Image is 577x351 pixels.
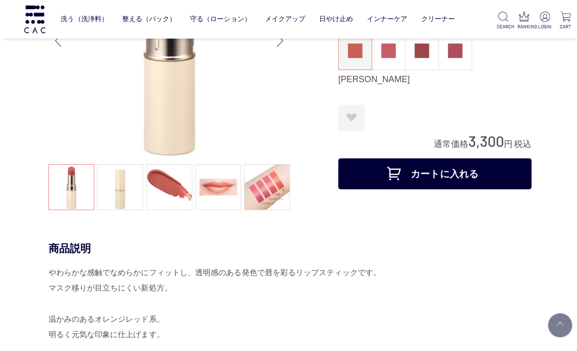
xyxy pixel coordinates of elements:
[263,8,304,30] a: メイクアップ
[466,131,502,149] span: 3,300
[556,23,569,30] p: CART
[436,31,470,70] dl: ピンクローズ
[556,12,569,30] a: CART
[337,73,529,85] div: [PERSON_NAME]
[189,8,250,30] a: 守る（ローション）
[317,8,351,30] a: 日やけ止め
[61,8,108,30] a: 洗う（洗浄料）
[337,104,363,131] a: お気に入りに登録する
[337,157,529,188] button: カートに入れる
[437,32,469,69] a: ピンクローズ
[121,8,175,30] a: 整える（パック）
[502,138,510,148] span: 円
[515,12,528,30] a: RANKING
[515,23,528,30] p: RANKING
[446,43,460,58] img: ピンクローズ
[48,240,529,254] div: 商品説明
[419,8,453,30] a: クリーナー
[431,138,466,148] span: 通常価格
[512,138,529,148] span: 税込
[494,12,507,30] a: SEARCH
[536,12,549,30] a: LOGIN
[365,8,405,30] a: インナーケア
[494,23,507,30] p: SEARCH
[536,23,549,30] p: LOGIN
[48,21,67,60] div: Previous slide
[23,5,47,33] img: logo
